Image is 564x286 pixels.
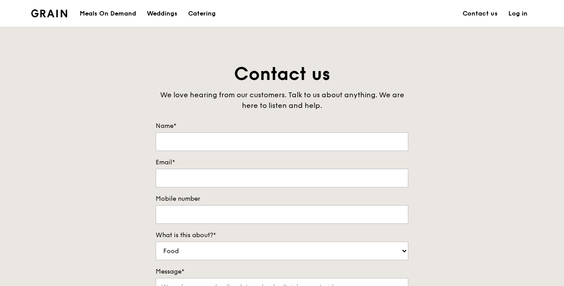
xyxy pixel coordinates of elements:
div: Meals On Demand [80,0,136,27]
img: Grain [31,9,67,17]
label: What is this about?* [156,231,408,240]
div: Weddings [147,0,177,27]
label: Email* [156,158,408,167]
a: Weddings [141,0,183,27]
label: Mobile number [156,195,408,203]
label: Name* [156,122,408,131]
h1: Contact us [156,62,408,86]
div: We love hearing from our customers. Talk to us about anything. We are here to listen and help. [156,90,408,111]
a: Log in [503,0,533,27]
label: Message* [156,267,408,276]
a: Contact us [457,0,503,27]
a: Catering [183,0,221,27]
div: Catering [188,0,216,27]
